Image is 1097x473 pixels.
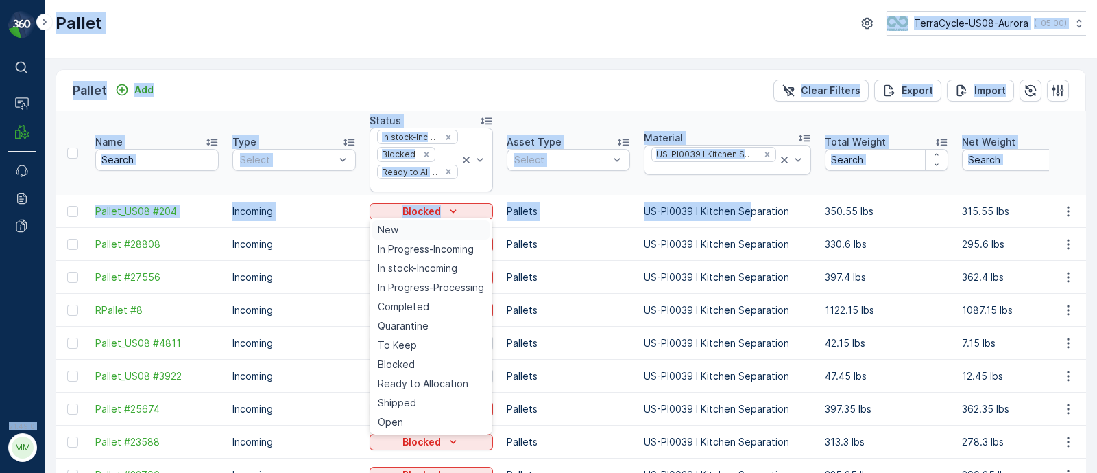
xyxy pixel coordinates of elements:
a: Pallet #28808 [95,238,219,251]
button: Blocked [370,434,493,450]
a: Pallet #23588 [95,435,219,449]
a: Pallet #25674 [95,402,219,416]
input: Search [825,149,948,171]
span: In Progress-Processing [378,281,484,295]
div: In stock-Incoming [378,130,440,143]
span: In Progress-Incoming [378,242,474,256]
td: Pallets [500,360,637,393]
span: New [378,223,398,237]
td: Incoming [226,327,363,360]
a: Pallet_US08 #4811 [95,336,219,350]
td: US-PI0039 I Kitchen Separation [637,261,818,294]
td: 397.35 lbs [818,393,955,426]
span: RPallet #8 [95,303,219,317]
button: Import [947,80,1014,102]
span: Shipped [378,396,416,410]
p: Material [644,131,683,145]
td: Pallets [500,327,637,360]
a: Pallet_US08 #3922 [95,369,219,383]
p: Name [95,135,123,149]
p: Blocked [402,205,441,218]
td: 295.6 lbs [955,228,1092,261]
p: Import [974,84,1006,97]
td: Pallets [500,261,637,294]
td: US-PI0039 I Kitchen Separation [637,360,818,393]
span: Open [378,415,403,429]
p: Pallet [73,81,107,100]
span: Ready to Allocation [378,377,468,391]
div: Ready to Allocation [378,165,440,178]
button: Add [110,82,159,98]
img: image_ci7OI47.png [887,16,908,31]
p: Select [514,153,609,167]
div: Toggle Row Selected [67,371,78,382]
button: Clear Filters [773,80,869,102]
div: Toggle Row Selected [67,239,78,250]
div: MM [12,437,34,459]
div: Toggle Row Selected [67,206,78,217]
p: ( -05:00 ) [1034,18,1067,29]
input: Search [95,149,219,171]
td: Pallets [500,195,637,228]
p: Total Weight [825,135,886,149]
td: 313.3 lbs [818,426,955,459]
a: Pallet #27556 [95,270,219,284]
td: Incoming [226,294,363,327]
div: Remove Ready to Allocation [441,166,456,177]
p: Type [232,135,256,149]
ul: Blocked [370,218,492,435]
button: MM [8,433,36,462]
td: Pallets [500,393,637,426]
p: Clear Filters [801,84,860,97]
td: 47.45 lbs [818,360,955,393]
a: Pallet_US08 #204 [95,205,219,218]
td: 42.15 lbs [818,327,955,360]
td: 330.6 lbs [818,228,955,261]
button: Blocked [370,203,493,220]
td: Pallets [500,426,637,459]
td: 350.55 lbs [818,195,955,228]
div: US-PI0039 I Kitchen Separation [652,148,758,161]
td: 1087.15 lbs [955,294,1092,327]
p: Pallet [56,12,102,34]
td: US-PI0039 I Kitchen Separation [637,195,818,228]
td: 397.4 lbs [818,261,955,294]
td: Incoming [226,426,363,459]
div: Toggle Row Selected [67,437,78,448]
button: TerraCycle-US08-Aurora(-05:00) [887,11,1086,36]
td: US-PI0039 I Kitchen Separation [637,426,818,459]
input: Search [962,149,1085,171]
td: Incoming [226,228,363,261]
p: Add [134,83,154,97]
td: 315.55 lbs [955,195,1092,228]
p: TerraCycle-US08-Aurora [914,16,1028,30]
td: US-PI0039 I Kitchen Separation [637,228,818,261]
td: Incoming [226,360,363,393]
td: Incoming [226,393,363,426]
td: US-PI0039 I Kitchen Separation [637,294,818,327]
p: Blocked [402,435,441,449]
span: Completed [378,300,429,314]
p: Status [370,114,401,128]
td: Pallets [500,228,637,261]
button: Export [874,80,941,102]
td: Pallets [500,294,637,327]
span: v 1.49.0 [8,422,36,430]
div: Toggle Row Selected [67,272,78,283]
div: Toggle Row Selected [67,404,78,415]
td: US-PI0039 I Kitchen Separation [637,327,818,360]
td: 7.15 lbs [955,327,1092,360]
p: Net Weight [962,135,1015,149]
img: logo [8,11,36,38]
div: Blocked [378,148,418,161]
div: Toggle Row Selected [67,338,78,349]
p: Select [240,153,335,167]
div: Remove Blocked [419,149,434,160]
td: 1122.15 lbs [818,294,955,327]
